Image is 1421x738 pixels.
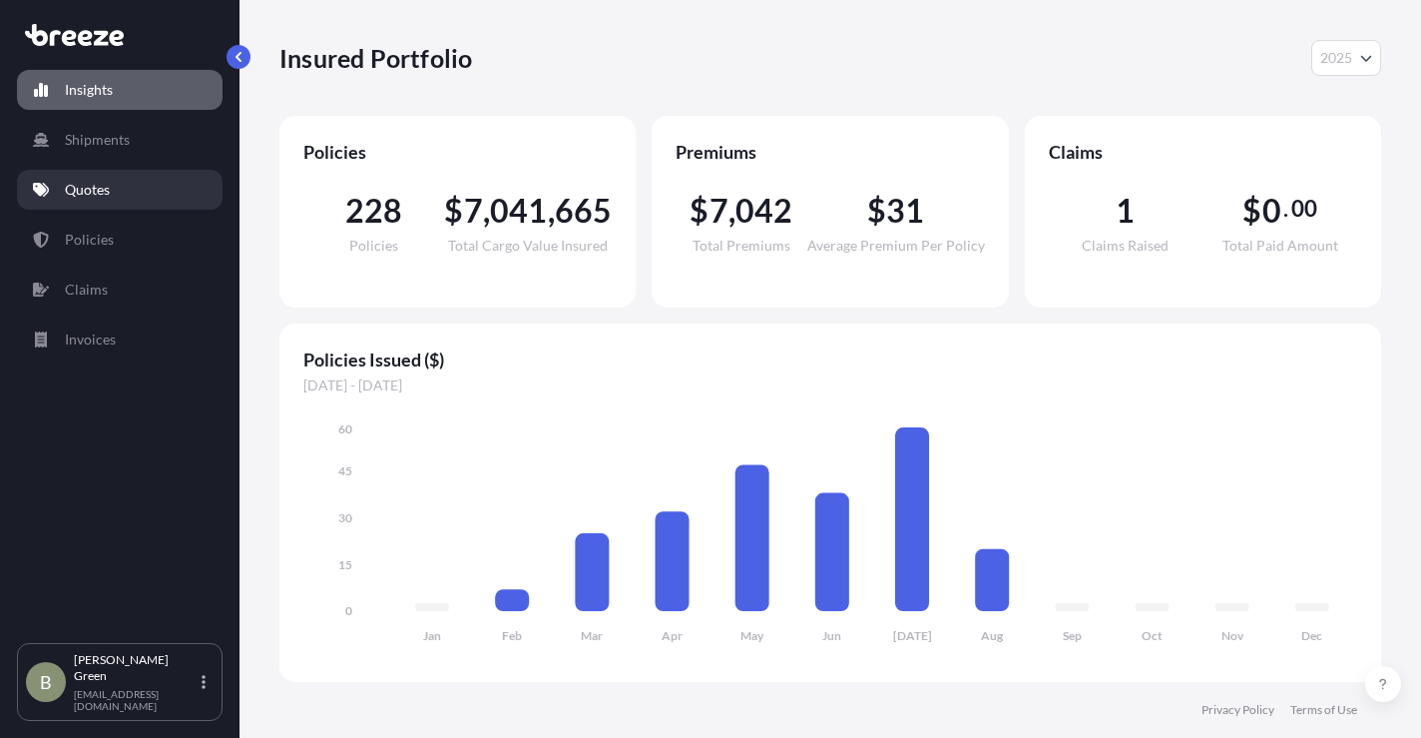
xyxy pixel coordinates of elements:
[1290,702,1357,718] a: Terms of Use
[338,421,352,436] tspan: 60
[676,140,984,164] span: Premiums
[74,688,198,712] p: [EMAIL_ADDRESS][DOMAIN_NAME]
[65,180,110,200] p: Quotes
[1222,239,1338,253] span: Total Paid Amount
[303,375,1357,395] span: [DATE] - [DATE]
[65,280,108,300] p: Claims
[345,195,403,227] span: 228
[17,220,223,260] a: Policies
[17,120,223,160] a: Shipments
[17,170,223,210] a: Quotes
[448,239,608,253] span: Total Cargo Value Insured
[74,652,198,684] p: [PERSON_NAME] Green
[893,628,932,643] tspan: [DATE]
[490,195,548,227] span: 041
[1242,195,1261,227] span: $
[693,239,790,253] span: Total Premiums
[981,628,1004,643] tspan: Aug
[17,270,223,310] a: Claims
[1142,628,1163,643] tspan: Oct
[548,195,555,227] span: ,
[886,195,924,227] span: 31
[1301,628,1322,643] tspan: Dec
[710,195,728,227] span: 7
[1201,702,1274,718] a: Privacy Policy
[423,628,441,643] tspan: Jan
[728,195,735,227] span: ,
[1221,628,1244,643] tspan: Nov
[338,463,352,478] tspan: 45
[65,130,130,150] p: Shipments
[1283,201,1288,217] span: .
[464,195,483,227] span: 7
[740,628,764,643] tspan: May
[1063,628,1082,643] tspan: Sep
[345,603,352,618] tspan: 0
[867,195,886,227] span: $
[1116,195,1135,227] span: 1
[807,239,985,253] span: Average Premium Per Policy
[1311,40,1381,76] button: Year Selector
[1291,201,1317,217] span: 00
[279,42,472,74] p: Insured Portfolio
[65,230,114,250] p: Policies
[303,348,1357,371] span: Policies Issued ($)
[17,320,223,360] a: Invoices
[65,80,113,100] p: Insights
[822,628,841,643] tspan: Jun
[581,628,603,643] tspan: Mar
[40,672,52,692] span: B
[662,628,683,643] tspan: Apr
[1262,195,1281,227] span: 0
[555,195,613,227] span: 665
[338,557,352,572] tspan: 15
[1320,48,1352,68] span: 2025
[1082,239,1169,253] span: Claims Raised
[483,195,490,227] span: ,
[444,195,463,227] span: $
[735,195,793,227] span: 042
[690,195,709,227] span: $
[17,70,223,110] a: Insights
[1049,140,1357,164] span: Claims
[303,140,612,164] span: Policies
[338,510,352,525] tspan: 30
[349,239,398,253] span: Policies
[502,628,522,643] tspan: Feb
[65,330,116,350] p: Invoices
